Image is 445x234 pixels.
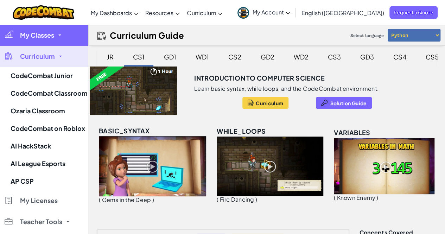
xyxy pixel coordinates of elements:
[353,49,381,65] div: GD3
[242,97,288,109] button: Curriculum
[187,9,216,17] span: Curriculum
[298,3,388,22] a: English ([GEOGRAPHIC_DATA])
[334,128,370,137] span: variables
[13,5,74,20] img: CodeCombat logo
[194,85,379,92] p: Learn basic syntax, while loops, and the CodeCombat environment.
[256,100,283,106] span: Curriculum
[99,196,101,203] span: (
[194,73,325,83] h3: Introduction to Computer Science
[389,6,438,19] a: Request a Quote
[330,100,367,106] span: Solution Guide
[110,30,184,40] h2: Curriculum Guide
[97,31,106,40] img: IconCurriculumGuide.svg
[217,127,266,135] span: while_loops
[253,8,290,16] span: My Account
[386,49,413,65] div: CS4
[145,9,173,17] span: Resources
[217,137,323,196] img: while_loops_unlocked.png
[100,49,121,65] div: JR
[20,53,55,59] span: Curriculum
[102,196,151,203] span: Gems in the Deep
[348,30,387,41] span: Select language
[20,219,62,225] span: Teacher Tools
[254,49,281,65] div: GD2
[91,9,132,17] span: My Dashboards
[220,196,254,203] span: Fire Dancing
[20,32,54,38] span: My Classes
[237,7,249,19] img: avatar
[287,49,316,65] div: WD2
[99,127,150,135] span: basic_syntax
[301,9,384,17] span: English ([GEOGRAPHIC_DATA])
[189,49,216,65] div: WD1
[157,49,183,65] div: GD1
[221,49,248,65] div: CS2
[217,196,218,203] span: (
[334,138,434,194] img: variables_unlocked.png
[234,1,294,24] a: My Account
[255,196,257,203] span: )
[126,49,152,65] div: CS1
[87,3,142,22] a: My Dashboards
[142,3,183,22] a: Resources
[376,194,378,201] span: )
[20,197,58,204] span: My Licenses
[152,196,154,203] span: )
[321,49,348,65] div: CS3
[337,194,375,201] span: Known Enemy
[334,194,336,201] span: (
[316,97,372,109] button: Solution Guide
[99,136,206,196] img: basic_syntax_unlocked.png
[183,3,226,22] a: Curriculum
